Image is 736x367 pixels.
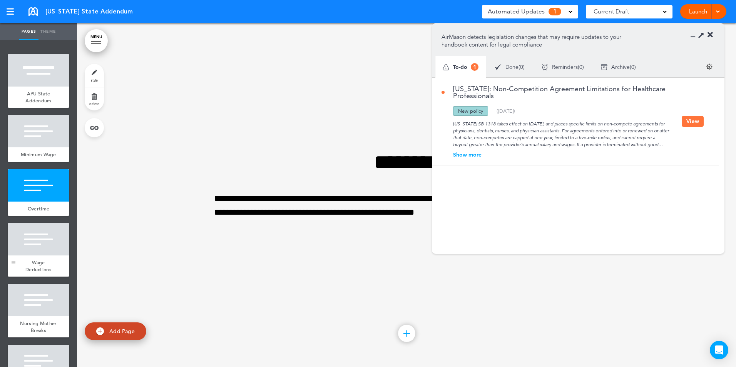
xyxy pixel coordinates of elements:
[549,8,561,15] span: 1
[85,87,104,110] a: delete
[28,205,49,212] span: Overtime
[495,64,502,70] img: apu_icons_done.svg
[533,57,592,77] div: ( )
[25,259,52,273] span: Wage Deductions
[505,64,519,70] span: Done
[85,322,146,340] a: Add Page
[686,4,710,19] a: Launch
[8,87,69,108] a: APU State Addendum
[20,320,57,334] span: Nursing Mother Breaks
[471,63,478,71] span: 1
[488,6,545,17] span: Automated Updates
[453,64,467,70] span: To-do
[498,108,514,114] span: [DATE]
[109,328,135,335] span: Add Page
[442,85,682,99] a: [US_STATE]: Non-Competition Agreement Limitations for Healthcare Professionals
[601,64,607,70] img: apu_icons_archive.svg
[497,108,515,113] div: ( )
[8,255,69,277] a: Wage Deductions
[594,6,629,17] span: Current Draft
[91,78,98,82] span: style
[453,106,488,116] div: New policy
[710,341,728,359] div: Open Intercom Messenger
[85,29,108,52] a: MENU
[442,152,682,157] div: Show more
[442,116,682,148] div: [US_STATE] SB 1318 takes effect on [DATE], and places specific limits on non-compete agreements f...
[552,64,578,70] span: Reminders
[706,63,713,70] img: settings.svg
[25,90,51,104] span: APU State Addendum
[542,64,548,70] img: apu_icons_remind.svg
[579,64,582,70] span: 0
[487,57,533,77] div: ( )
[96,327,104,335] img: add.svg
[38,23,58,40] a: Theme
[8,202,69,216] a: Overtime
[631,64,634,70] span: 0
[592,57,644,77] div: ( )
[89,101,99,106] span: delete
[85,64,104,87] a: style
[21,151,56,158] span: Minimum Wage
[8,316,69,337] a: Nursing Mother Breaks
[8,147,69,162] a: Minimum Wage
[443,64,449,70] img: apu_icons_todo.svg
[520,64,523,70] span: 0
[611,64,630,70] span: Archive
[45,7,133,16] span: [US_STATE] State Addendum
[682,116,704,127] button: View
[19,23,38,40] a: Pages
[442,33,633,48] p: AirMason detects legislation changes that may require updates to your handbook content for legal ...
